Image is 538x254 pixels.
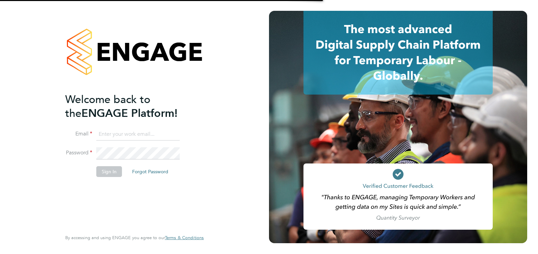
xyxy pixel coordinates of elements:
[96,166,122,177] button: Sign In
[65,235,204,240] span: By accessing and using ENGAGE you agree to our
[65,130,92,137] label: Email
[65,149,92,156] label: Password
[96,128,180,141] input: Enter your work email...
[65,93,197,120] h2: ENGAGE Platform!
[127,166,174,177] button: Forgot Password
[165,235,204,240] a: Terms & Conditions
[65,93,150,120] span: Welcome back to the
